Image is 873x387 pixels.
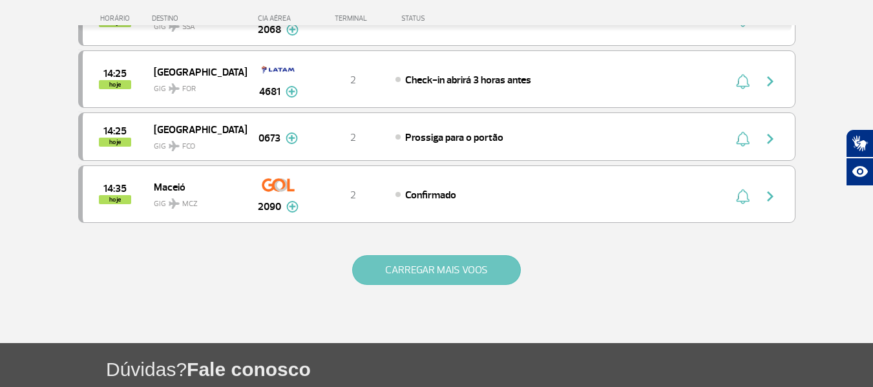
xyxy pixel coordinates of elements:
[187,359,311,380] span: Fale conosco
[736,189,750,204] img: sino-painel-voo.svg
[405,189,456,202] span: Confirmado
[286,201,299,213] img: mais-info-painel-voo.svg
[154,121,237,138] span: [GEOGRAPHIC_DATA]
[182,83,196,95] span: FOR
[259,84,280,99] span: 4681
[763,131,778,147] img: seta-direita-painel-voo.svg
[99,195,131,204] span: hoje
[152,14,246,23] div: DESTINO
[736,74,750,89] img: sino-painel-voo.svg
[154,191,237,210] span: GIG
[846,158,873,186] button: Abrir recursos assistivos.
[846,129,873,186] div: Plugin de acessibilidade da Hand Talk.
[352,255,521,285] button: CARREGAR MAIS VOOS
[258,199,281,214] span: 2090
[182,141,195,152] span: FCO
[286,132,298,144] img: mais-info-painel-voo.svg
[103,69,127,78] span: 2025-09-26 14:25:00
[154,134,237,152] span: GIG
[154,63,237,80] span: [GEOGRAPHIC_DATA]
[99,138,131,147] span: hoje
[350,131,356,144] span: 2
[154,76,237,95] span: GIG
[846,129,873,158] button: Abrir tradutor de língua de sinais.
[99,80,131,89] span: hoje
[350,189,356,202] span: 2
[763,74,778,89] img: seta-direita-painel-voo.svg
[169,141,180,151] img: destiny_airplane.svg
[258,131,280,146] span: 0673
[103,184,127,193] span: 2025-09-26 14:35:00
[736,131,750,147] img: sino-painel-voo.svg
[405,74,531,87] span: Check-in abrirá 3 horas antes
[350,74,356,87] span: 2
[169,198,180,209] img: destiny_airplane.svg
[246,14,311,23] div: CIA AÉREA
[103,127,127,136] span: 2025-09-26 14:25:00
[286,86,298,98] img: mais-info-painel-voo.svg
[154,178,237,195] span: Maceió
[311,14,395,23] div: TERMINAL
[763,189,778,204] img: seta-direita-painel-voo.svg
[106,356,873,382] h1: Dúvidas?
[405,131,503,144] span: Prossiga para o portão
[169,83,180,94] img: destiny_airplane.svg
[82,14,153,23] div: HORÁRIO
[182,198,198,210] span: MCZ
[395,14,500,23] div: STATUS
